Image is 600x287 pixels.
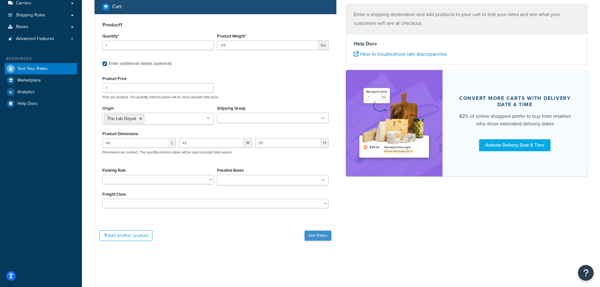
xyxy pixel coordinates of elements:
label: Possible Boxes [217,168,244,173]
button: Open Resource Center [578,265,594,281]
div: 82% of online shoppers prefer to buy from retailers who show estimated delivery dates [458,112,573,128]
span: H [321,138,329,148]
p: Price per product. The quantity entered above will be used calculate total price. [101,95,330,99]
label: Shipping Group [217,106,246,111]
label: Packing Rule [102,168,126,173]
button: Add another product [100,230,152,241]
span: L [169,138,176,148]
h4: Help Docs [354,40,580,48]
li: Advanced Features [5,33,77,45]
input: 0.00 [217,41,319,50]
span: Marketplace [17,78,41,83]
span: Carriers [16,1,31,6]
label: Origin [102,106,114,111]
a: How to troubleshoot rate discrepancies [354,50,447,58]
input: 0 [102,41,214,50]
a: Test Your Rates [5,63,77,74]
a: Boxes [5,21,77,33]
span: Help Docs [17,101,38,106]
span: Shipping Rules [16,13,45,18]
a: Shipping Rules [5,9,77,21]
span: lbs [319,41,329,50]
img: feature-image-ddt-36eae7f7280da8017bfb280eaccd9c446f90b1fe08728e4019434db127062ab4.png [355,79,433,167]
a: Marketplace [5,75,77,86]
div: Enter additional details (optional) [109,59,171,68]
label: Product Weight* [217,34,246,38]
a: Help Docs [5,98,77,109]
div: Resources [5,56,77,61]
label: Product Price [102,76,127,81]
span: W [244,138,252,148]
span: Boxes [16,24,28,30]
h3: Product 1 [102,22,329,28]
span: 4 [71,36,73,42]
label: Freight Class [102,192,126,197]
p: Dimensions per product. The quantity entered above will be used calculate total volume. [101,150,233,154]
input: Enter additional details (optional) [102,61,107,66]
h2: Cart : [112,4,123,9]
a: Advanced Features4 [5,33,77,45]
label: Quantity* [102,34,119,38]
p: Enter a shipping destination and add products to your cart to test your rates and see what your c... [354,10,580,28]
span: Test Your Rates [17,66,48,72]
a: Activate Delivery Date & Time [479,139,551,151]
div: Convert more carts with delivery date & time [458,95,573,108]
span: The Lab Depot [107,115,136,122]
span: Analytics [17,89,35,95]
button: Get Rates [305,231,331,241]
label: Product Dimensions [102,131,138,136]
span: Advanced Features [16,36,54,42]
a: Analytics [5,86,77,98]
